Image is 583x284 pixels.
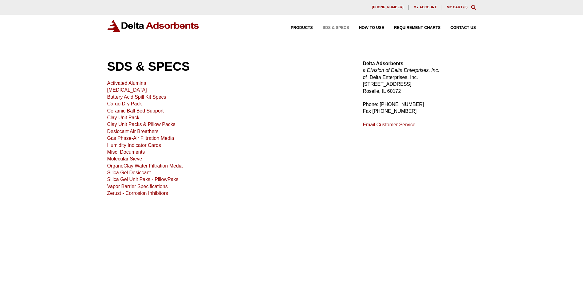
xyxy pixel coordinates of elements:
a: Gas Phase-Air Filtration Media [107,136,174,141]
p: of Delta Enterprises, Inc. [STREET_ADDRESS] Roselle, IL 60172 [363,60,476,95]
strong: Delta Adsorbents [363,61,403,66]
a: Clay Unit Pack [107,115,140,120]
a: Zerust - Corrosion Inhibitors [107,191,168,196]
a: Products [281,26,313,30]
a: [PHONE_NUMBER] [367,5,409,10]
em: a Division of Delta Enterprises, Inc. [363,68,439,73]
a: Silica Gel Desiccant [107,170,151,175]
a: Cargo Dry Pack [107,101,142,106]
span: [PHONE_NUMBER] [372,6,404,9]
span: My account [414,6,437,9]
a: Misc. Documents [107,149,145,155]
a: Contact Us [441,26,476,30]
a: How to Use [349,26,384,30]
a: My account [409,5,442,10]
span: Products [291,26,313,30]
p: Phone: [PHONE_NUMBER] Fax [PHONE_NUMBER] [363,101,476,115]
a: My Cart (0) [447,5,468,9]
a: Requirement Charts [384,26,440,30]
span: Contact Us [451,26,476,30]
a: Vapor Barrier Specifications [107,184,168,189]
a: Ceramic Ball Bed Support [107,108,164,113]
h1: SDS & SPECS [107,60,348,73]
a: Activated Alumina [107,81,146,86]
a: SDS & SPECS [313,26,349,30]
img: Delta Adsorbents [107,20,199,32]
a: OrganoClay Water Filtration Media [107,163,183,168]
a: Battery Acid Spill Kit Specs [107,94,166,100]
a: Clay Unit Packs & Pillow Packs [107,122,175,127]
div: Toggle Modal Content [471,5,476,10]
span: 0 [464,5,466,9]
a: Silica Gel Unit Paks - PillowPaks [107,177,179,182]
a: Molecular Sieve [107,156,142,161]
a: Humidity Indicator Cards [107,143,161,148]
a: Email Customer Service [363,122,416,127]
a: Desiccant Air Breathers [107,129,159,134]
span: SDS & SPECS [323,26,349,30]
a: [MEDICAL_DATA] [107,87,147,93]
span: How to Use [359,26,384,30]
span: Requirement Charts [394,26,440,30]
